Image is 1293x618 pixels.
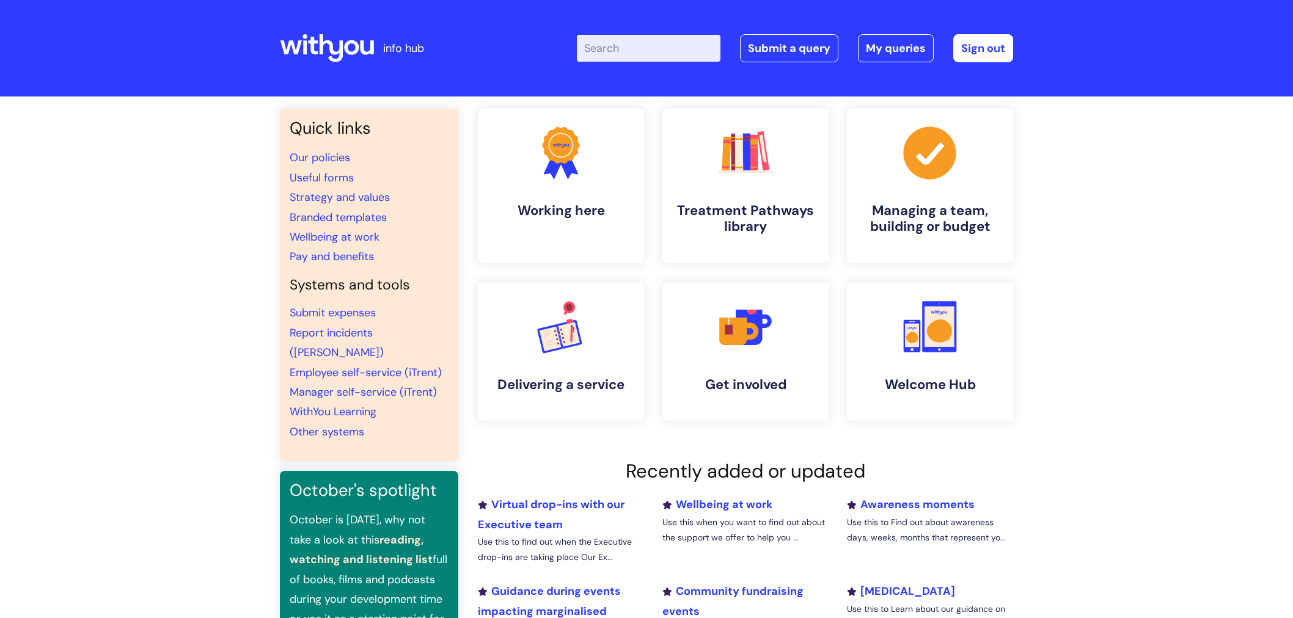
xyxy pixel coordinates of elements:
[290,210,387,225] a: Branded templates
[858,34,934,62] a: My queries
[847,515,1013,545] p: Use this to Find out about awareness days, weeks, months that represent yo...
[672,377,819,393] h4: Get involved
[290,424,364,439] a: Other systems
[857,377,1003,393] h4: Welcome Hub
[290,190,390,205] a: Strategy and values
[857,203,1003,235] h4: Managing a team, building or budget
[290,150,350,165] a: Our policies
[383,38,424,58] p: info hub
[740,34,838,62] a: Submit a query
[577,34,1013,62] div: | -
[662,109,829,263] a: Treatment Pathways library
[488,203,634,219] h4: Working here
[478,283,644,421] a: Delivering a service
[488,377,634,393] h4: Delivering a service
[478,497,625,531] a: Virtual drop-ins with our Executive team
[478,109,644,263] a: Working here
[290,230,379,244] a: Wellbeing at work
[290,305,376,320] a: Submit expenses
[290,404,376,419] a: WithYou Learning
[672,203,819,235] h4: Treatment Pathways library
[847,497,975,512] a: Awareness moments
[478,534,644,565] p: Use this to find out when the Executive drop-ins are taking place Our Ex...
[662,515,829,545] p: Use this when you want to find out about the support we offer to help you ...
[577,35,720,62] input: Search
[953,34,1013,62] a: Sign out
[290,249,374,264] a: Pay and benefits
[290,277,449,294] h4: Systems and tools
[290,365,442,380] a: Employee self-service (iTrent)
[478,460,1013,482] h2: Recently added or updated
[847,283,1013,421] a: Welcome Hub
[290,170,354,185] a: Useful forms
[662,283,829,421] a: Get involved
[290,385,437,399] a: Manager self-service (iTrent)
[290,481,449,500] h3: October's spotlight
[290,118,449,138] h3: Quick links
[662,497,772,512] a: Wellbeing at work
[290,325,384,360] a: Report incidents ([PERSON_NAME])
[847,584,955,598] a: [MEDICAL_DATA]
[847,109,1013,263] a: Managing a team, building or budget
[662,584,804,618] a: Community fundraising events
